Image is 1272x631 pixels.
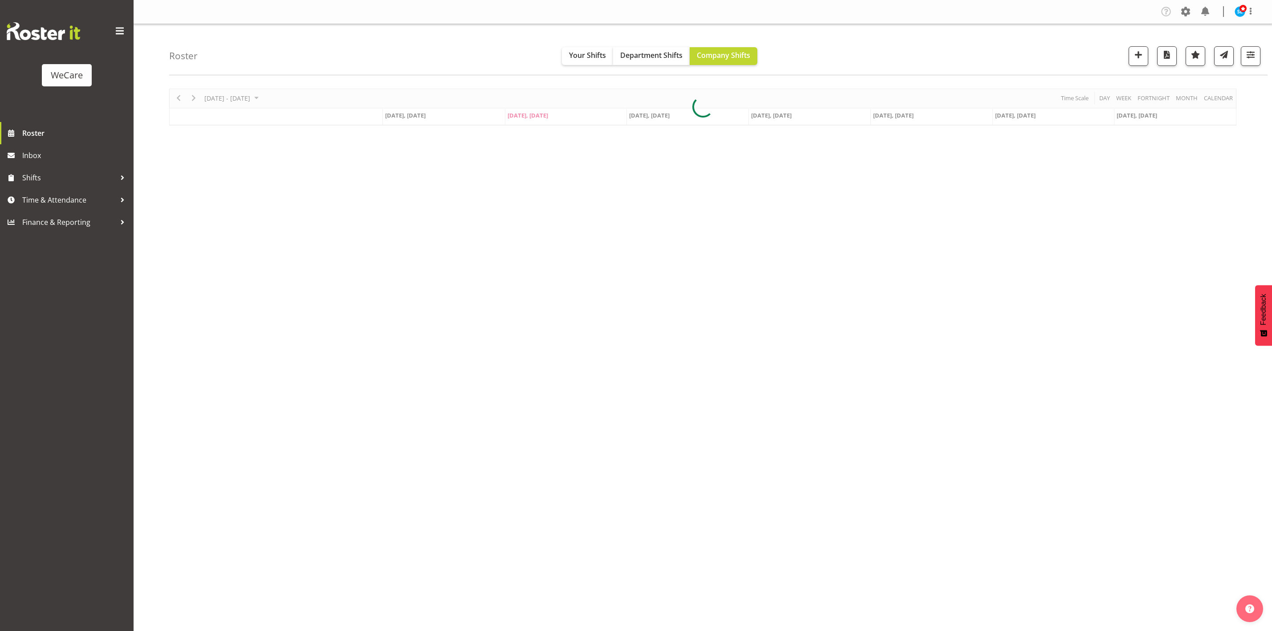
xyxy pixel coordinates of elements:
img: help-xxl-2.png [1245,604,1254,613]
button: Filter Shifts [1241,46,1260,66]
span: Company Shifts [697,50,750,60]
span: Department Shifts [620,50,683,60]
button: Send a list of all shifts for the selected filtered period to all rostered employees. [1214,46,1234,66]
span: Shifts [22,171,116,184]
button: Add a new shift [1129,46,1148,66]
h4: Roster [169,51,198,61]
button: Company Shifts [690,47,757,65]
img: sarah-lamont10911.jpg [1235,6,1245,17]
span: Feedback [1260,294,1268,325]
span: Inbox [22,149,129,162]
button: Your Shifts [562,47,613,65]
button: Highlight an important date within the roster. [1186,46,1205,66]
img: Rosterit website logo [7,22,80,40]
span: Finance & Reporting [22,216,116,229]
span: Roster [22,126,129,140]
button: Feedback - Show survey [1255,285,1272,346]
span: Your Shifts [569,50,606,60]
span: Time & Attendance [22,193,116,207]
div: WeCare [51,69,83,82]
button: Department Shifts [613,47,690,65]
button: Download a PDF of the roster according to the set date range. [1157,46,1177,66]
